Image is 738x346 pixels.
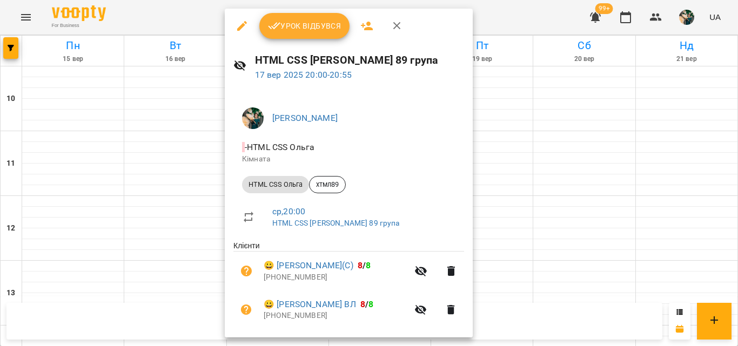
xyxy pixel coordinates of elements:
[368,299,373,309] span: 8
[360,299,365,309] span: 8
[358,260,371,270] b: /
[264,272,408,283] p: [PHONE_NUMBER]
[268,19,341,32] span: Урок відбувся
[310,180,345,189] span: хтмл89
[264,298,356,311] a: 😀 [PERSON_NAME] ВЛ
[259,13,350,39] button: Урок відбувся
[255,70,352,80] a: 17 вер 2025 20:00-20:55
[272,113,338,123] a: [PERSON_NAME]
[358,260,363,270] span: 8
[264,310,408,321] p: [PHONE_NUMBER]
[242,107,264,129] img: f2c70d977d5f3d854725443aa1abbf76.jpg
[366,260,371,270] span: 8
[360,299,373,309] b: /
[233,297,259,323] button: Візит ще не сплачено. Додати оплату?
[272,206,305,216] a: ср , 20:00
[242,154,455,165] p: Кімната
[255,52,464,69] h6: HTML CSS [PERSON_NAME] 89 група
[272,219,400,227] a: HTML CSS [PERSON_NAME] 89 група
[233,258,259,284] button: Візит ще не сплачено. Додати оплату?
[242,180,309,189] span: HTML CSS Ольга
[309,176,346,193] div: хтмл89
[264,259,353,272] a: 😀 [PERSON_NAME](С)
[242,142,317,152] span: - HTML CSS Ольга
